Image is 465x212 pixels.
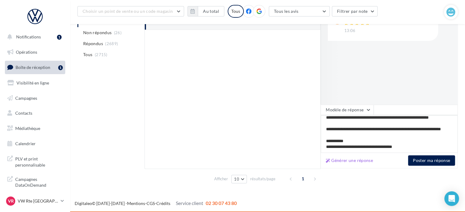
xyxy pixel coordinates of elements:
[15,141,36,146] span: Calendrier
[321,105,374,115] button: Modèle de réponse
[127,201,145,206] a: Mentions
[16,80,49,85] span: Visibilité en ligne
[4,61,66,74] a: Boîte de réception1
[16,34,41,39] span: Notifications
[83,52,92,58] span: Tous
[15,126,40,131] span: Médiathèque
[187,6,224,16] button: Au total
[15,175,63,188] span: Campagnes DataOnDemand
[4,107,66,120] a: Contacts
[332,6,378,16] button: Filtrer par note
[75,201,237,206] span: © [DATE]-[DATE] - - -
[77,6,184,16] button: Choisir un point de vente ou un code magasin
[75,201,92,206] a: Digitaleo
[114,30,122,35] span: (26)
[4,92,66,105] a: Campagnes
[83,9,173,14] span: Choisir un point de vente ou un code magasin
[156,201,170,206] a: Crédits
[58,65,63,70] div: 1
[234,177,239,181] span: 10
[206,200,237,206] span: 02 30 07 43 80
[4,152,66,170] a: PLV et print personnalisable
[57,35,62,40] div: 1
[8,198,14,204] span: VR
[4,31,64,43] button: Notifications 1
[15,110,32,116] span: Contacts
[274,9,299,14] span: Tous les avis
[344,28,356,34] span: 13:06
[4,77,66,89] a: Visibilité en ligne
[105,41,118,46] span: (2689)
[4,46,66,59] a: Opérations
[15,95,37,100] span: Campagnes
[323,157,375,164] button: Générer une réponse
[5,195,65,207] a: VR VW Rte [GEOGRAPHIC_DATA]
[176,200,203,206] span: Service client
[18,198,58,204] p: VW Rte [GEOGRAPHIC_DATA]
[228,5,244,18] div: Tous
[231,175,247,183] button: 10
[269,6,330,16] button: Tous les avis
[4,122,66,135] a: Médiathèque
[4,137,66,150] a: Calendrier
[250,176,275,182] span: résultats/page
[83,30,112,36] span: Non répondus
[15,155,63,168] span: PLV et print personnalisable
[147,201,155,206] a: CGS
[16,65,50,70] span: Boîte de réception
[16,49,37,55] span: Opérations
[298,174,308,184] span: 1
[214,176,228,182] span: Afficher
[408,155,455,166] button: Poster ma réponse
[198,6,224,16] button: Au total
[95,52,108,57] span: (2715)
[444,191,459,206] div: Open Intercom Messenger
[83,41,103,47] span: Répondus
[4,173,66,191] a: Campagnes DataOnDemand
